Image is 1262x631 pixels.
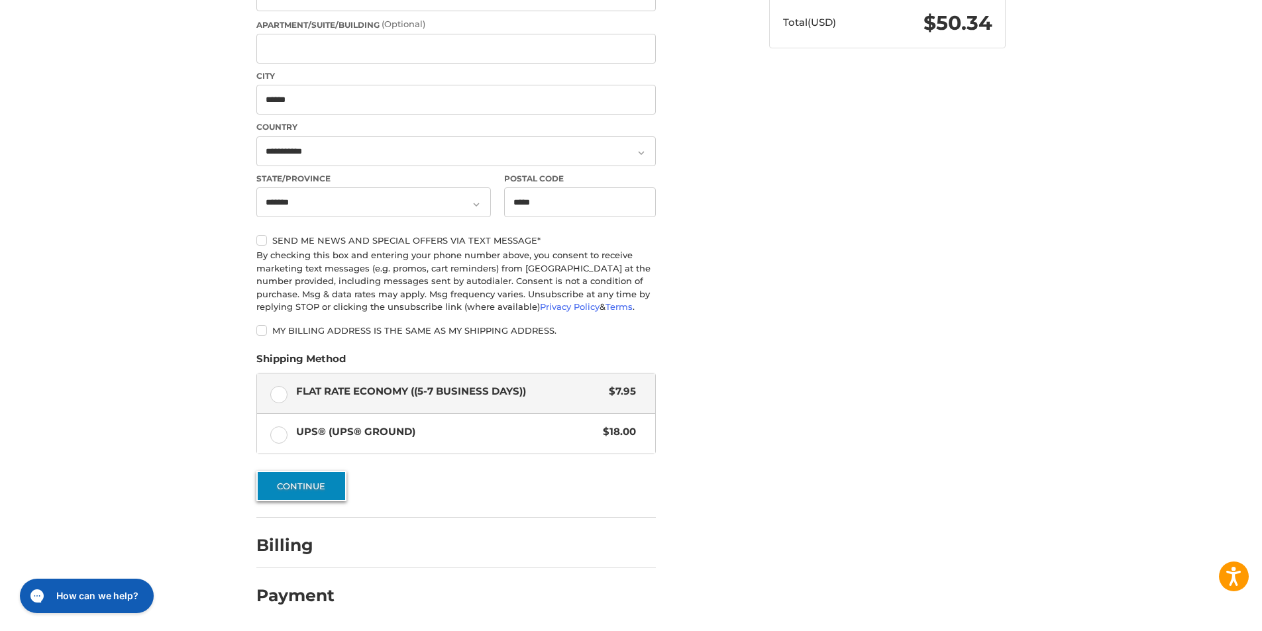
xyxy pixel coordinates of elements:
[504,173,657,185] label: Postal Code
[256,352,346,373] legend: Shipping Method
[256,18,656,31] label: Apartment/Suite/Building
[256,121,656,133] label: Country
[256,173,491,185] label: State/Province
[256,249,656,314] div: By checking this box and entering your phone number above, you consent to receive marketing text ...
[296,424,597,440] span: UPS® (UPS® Ground)
[256,325,656,336] label: My billing address is the same as my shipping address.
[923,11,992,35] span: $50.34
[382,19,425,29] small: (Optional)
[256,585,335,606] h2: Payment
[13,574,158,618] iframe: Gorgias live chat messenger
[783,16,836,28] span: Total (USD)
[602,384,636,399] span: $7.95
[296,384,603,399] span: Flat Rate Economy ((5-7 Business Days))
[256,70,656,82] label: City
[540,301,600,312] a: Privacy Policy
[605,301,633,312] a: Terms
[256,535,334,556] h2: Billing
[256,235,656,246] label: Send me news and special offers via text message*
[596,424,636,440] span: $18.00
[256,471,346,501] button: Continue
